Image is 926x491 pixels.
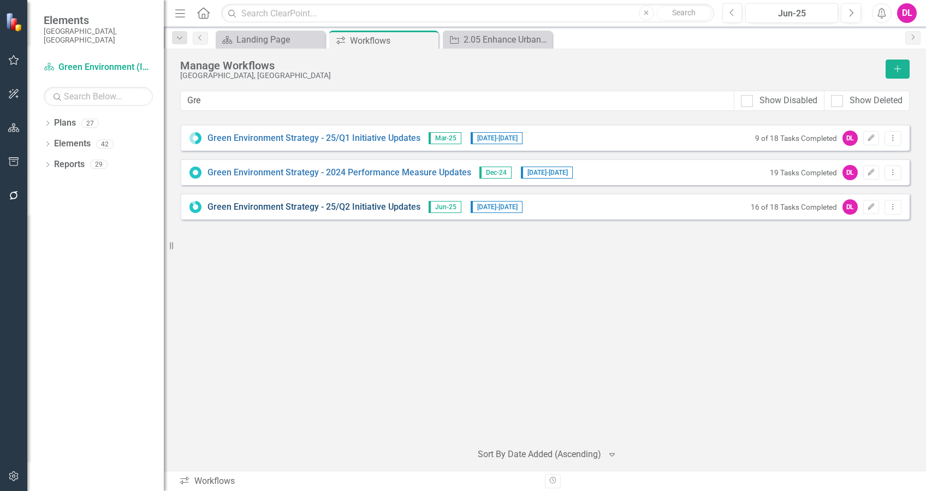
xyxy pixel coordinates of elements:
[207,167,471,179] a: Green Environment Strategy - 2024 Performance Measure Updates
[479,167,512,179] span: Dec-24
[842,165,858,180] div: DL
[44,27,153,45] small: [GEOGRAPHIC_DATA], [GEOGRAPHIC_DATA]
[471,132,523,144] span: [DATE] - [DATE]
[657,5,711,21] button: Search
[180,60,880,72] div: Manage Workflows
[749,7,834,20] div: Jun-25
[897,3,917,23] button: DL
[207,132,420,145] a: Green Environment Strategy - 25/Q1 Initiative Updates
[54,117,76,129] a: Plans
[236,33,322,46] div: Landing Page
[5,12,25,32] img: ClearPoint Strategy
[180,91,734,111] input: Filter Workflows...
[770,168,837,177] small: 19 Tasks Completed
[81,119,99,128] div: 27
[180,72,880,80] div: [GEOGRAPHIC_DATA], [GEOGRAPHIC_DATA]
[54,158,85,171] a: Reports
[751,203,837,211] small: 16 of 18 Tasks Completed
[44,61,153,74] a: Green Environment (Implementation)
[218,33,322,46] a: Landing Page
[850,94,903,107] div: Show Deleted
[842,131,858,146] div: DL
[54,138,91,150] a: Elements
[842,199,858,215] div: DL
[672,8,696,17] span: Search
[96,139,114,149] div: 42
[207,201,420,214] a: Green Environment Strategy - 25/Q2 Initiative Updates
[464,33,549,46] div: 2.05 Enhance Urban Forest
[755,134,837,143] small: 9 of 18 Tasks Completed
[759,94,817,107] div: Show Disabled
[471,201,523,213] span: [DATE] - [DATE]
[90,160,108,169] div: 29
[745,3,838,23] button: Jun-25
[521,167,573,179] span: [DATE] - [DATE]
[350,34,436,48] div: Workflows
[446,33,549,46] a: 2.05 Enhance Urban Forest
[429,201,461,213] span: Jun-25
[221,4,714,23] input: Search ClearPoint...
[44,87,153,106] input: Search Below...
[429,132,461,144] span: Mar-25
[44,14,153,27] span: Elements
[179,475,537,488] div: Workflows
